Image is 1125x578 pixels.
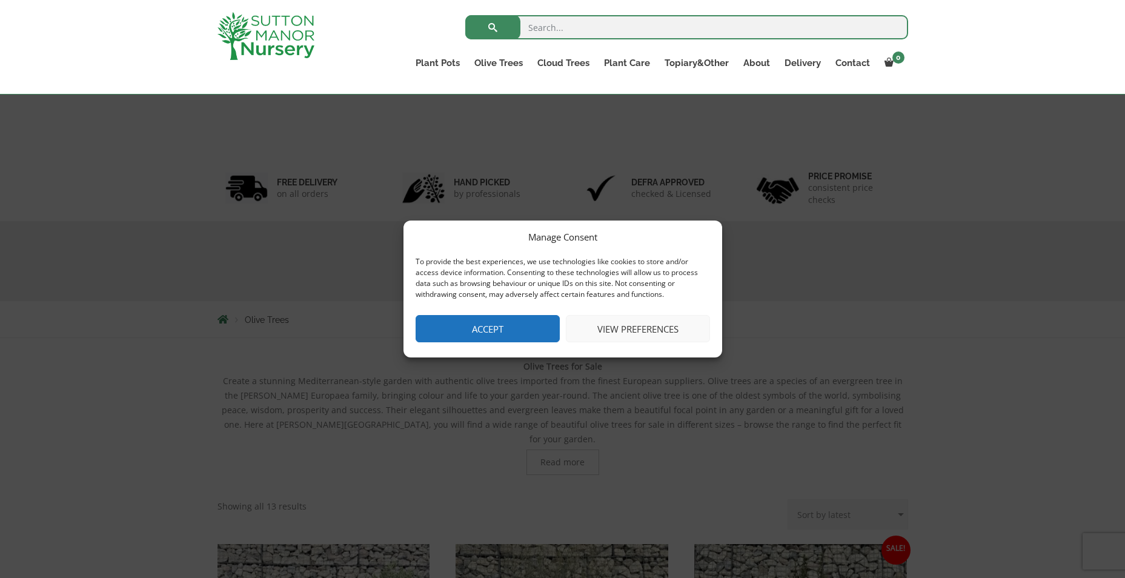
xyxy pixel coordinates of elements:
div: Manage Consent [528,230,597,244]
div: To provide the best experiences, we use technologies like cookies to store and/or access device i... [416,256,709,300]
a: Plant Pots [408,55,467,71]
a: Plant Care [597,55,657,71]
input: Search... [465,15,908,39]
a: Cloud Trees [530,55,597,71]
button: Accept [416,315,560,342]
a: Contact [828,55,877,71]
span: 0 [892,51,904,64]
a: Olive Trees [467,55,530,71]
a: Delivery [777,55,828,71]
a: 0 [877,55,908,71]
a: About [736,55,777,71]
img: logo [217,12,314,60]
button: View preferences [566,315,710,342]
a: Topiary&Other [657,55,736,71]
